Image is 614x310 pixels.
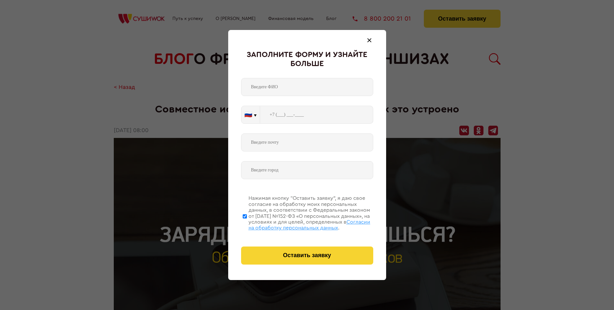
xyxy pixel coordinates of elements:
button: Оставить заявку [241,247,373,265]
button: 🇷🇺 [241,106,260,123]
span: Согласии на обработку персональных данных [249,219,370,230]
input: Введите город [241,161,373,179]
input: Введите почту [241,133,373,151]
input: Введите ФИО [241,78,373,96]
input: +7 (___) ___-____ [260,106,373,124]
div: Нажимая кнопку “Оставить заявку”, я даю свое согласие на обработку моих персональных данных, в со... [249,195,373,231]
div: Заполните форму и узнайте больше [241,51,373,68]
